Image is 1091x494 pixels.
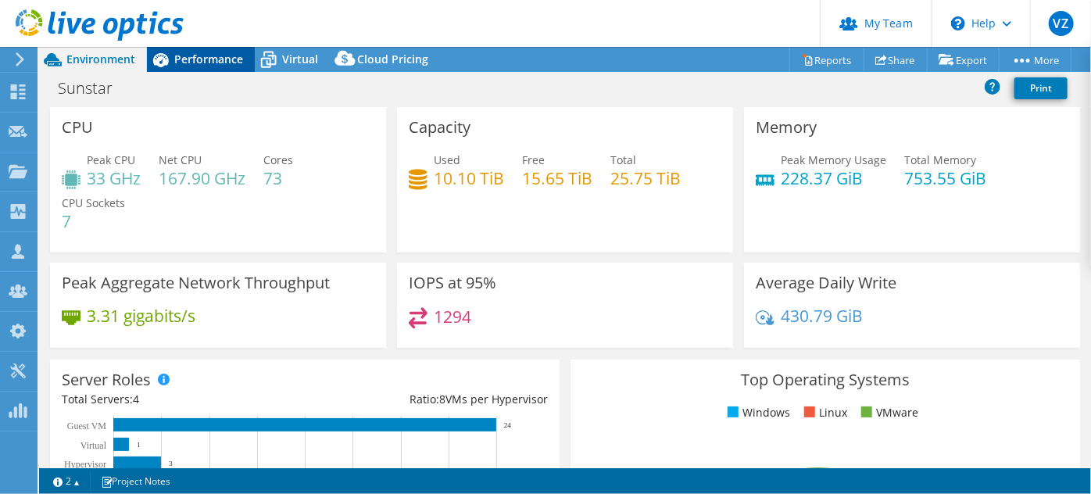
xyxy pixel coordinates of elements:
[1014,77,1068,99] a: Print
[62,391,305,408] div: Total Servers:
[781,307,863,324] h4: 430.79 GiB
[781,152,886,167] span: Peak Memory Usage
[951,16,965,30] svg: \n
[409,119,470,136] h3: Capacity
[62,371,151,388] h3: Server Roles
[133,392,139,406] span: 4
[1049,11,1074,36] span: VZ
[504,421,512,429] text: 24
[434,170,504,187] h4: 10.10 TiB
[434,308,471,325] h4: 1294
[904,152,976,167] span: Total Memory
[756,274,896,292] h3: Average Daily Write
[87,307,195,324] h4: 3.31 gigabits/s
[62,274,330,292] h3: Peak Aggregate Network Throughput
[87,152,135,167] span: Peak CPU
[610,170,681,187] h4: 25.75 TiB
[282,52,318,66] span: Virtual
[174,52,243,66] span: Performance
[409,274,496,292] h3: IOPS at 95%
[522,152,545,167] span: Free
[434,152,460,167] span: Used
[756,119,817,136] h3: Memory
[42,471,91,491] a: 2
[62,213,125,230] h4: 7
[64,459,106,470] text: Hypervisor
[439,392,445,406] span: 8
[789,48,864,72] a: Reports
[159,152,202,167] span: Net CPU
[263,152,293,167] span: Cores
[864,48,928,72] a: Share
[582,371,1068,388] h3: Top Operating Systems
[781,170,886,187] h4: 228.37 GiB
[357,52,428,66] span: Cloud Pricing
[800,404,847,421] li: Linux
[610,152,636,167] span: Total
[90,471,181,491] a: Project Notes
[80,440,107,451] text: Virtual
[62,119,93,136] h3: CPU
[724,404,790,421] li: Windows
[51,80,137,97] h1: Sunstar
[87,170,141,187] h4: 33 GHz
[522,170,592,187] h4: 15.65 TiB
[263,170,293,187] h4: 73
[66,52,135,66] span: Environment
[67,421,106,431] text: Guest VM
[927,48,1000,72] a: Export
[62,195,125,210] span: CPU Sockets
[999,48,1071,72] a: More
[169,460,173,467] text: 3
[137,441,141,449] text: 1
[857,404,918,421] li: VMware
[904,170,986,187] h4: 753.55 GiB
[305,391,548,408] div: Ratio: VMs per Hypervisor
[159,170,245,187] h4: 167.90 GHz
